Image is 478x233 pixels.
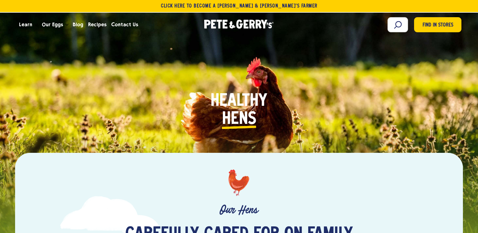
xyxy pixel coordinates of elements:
[52,203,426,216] p: Our Hens
[211,92,267,110] span: Healthy
[109,17,141,33] a: Contact Us
[65,24,68,26] button: Open the dropdown menu for Our Eggs
[19,21,32,28] span: Learn
[88,21,106,28] span: Recipes
[414,17,461,32] a: Find in Stores
[86,17,109,33] a: Recipes
[248,110,256,128] i: s
[35,24,38,26] button: Open the dropdown menu for Learn
[111,21,138,28] span: Contact Us
[70,17,86,33] a: Blog
[423,21,453,30] span: Find in Stores
[40,17,65,33] a: Our Eggs
[73,21,83,28] span: Blog
[17,17,35,33] a: Learn
[42,21,63,28] span: Our Eggs
[388,17,408,32] input: Search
